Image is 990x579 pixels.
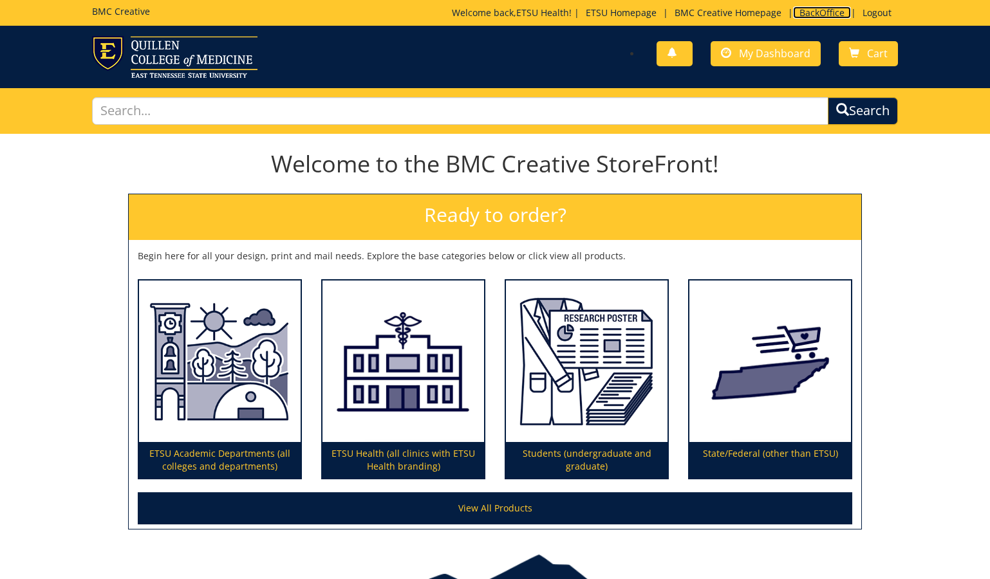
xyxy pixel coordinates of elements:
[856,6,898,19] a: Logout
[322,442,484,478] p: ETSU Health (all clinics with ETSU Health branding)
[506,442,668,478] p: Students (undergraduate and graduate)
[689,280,851,443] img: State/Federal (other than ETSU)
[506,280,668,479] a: Students (undergraduate and graduate)
[322,280,484,443] img: ETSU Health (all clinics with ETSU Health branding)
[128,151,862,177] h1: Welcome to the BMC Creative StoreFront!
[867,46,888,60] span: Cart
[139,280,301,443] img: ETSU Academic Departments (all colleges and departments)
[689,442,851,478] p: State/Federal (other than ETSU)
[828,97,898,125] button: Search
[839,41,898,66] a: Cart
[322,280,484,479] a: ETSU Health (all clinics with ETSU Health branding)
[452,6,898,19] p: Welcome back, ! | | | |
[711,41,821,66] a: My Dashboard
[139,442,301,478] p: ETSU Academic Departments (all colleges and departments)
[506,280,668,443] img: Students (undergraduate and graduate)
[139,280,301,479] a: ETSU Academic Departments (all colleges and departments)
[92,6,150,16] h5: BMC Creative
[579,6,663,19] a: ETSU Homepage
[689,280,851,479] a: State/Federal (other than ETSU)
[793,6,851,19] a: BackOffice
[129,194,861,240] h2: Ready to order?
[92,97,828,125] input: Search...
[668,6,788,19] a: BMC Creative Homepage
[516,6,569,19] a: ETSU Health
[92,36,257,78] img: ETSU logo
[138,492,852,524] a: View All Products
[138,250,852,262] p: Begin here for all your design, print and mail needs. Explore the base categories below or click ...
[739,46,810,60] span: My Dashboard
